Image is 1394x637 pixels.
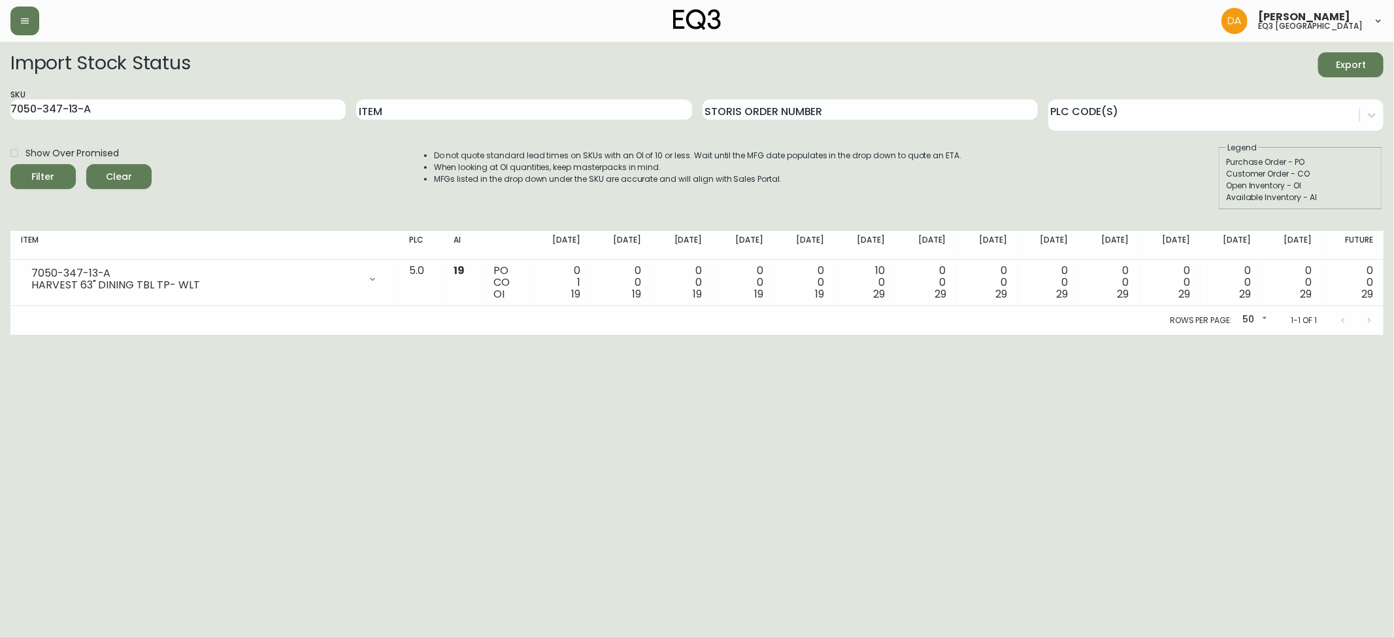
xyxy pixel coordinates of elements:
[1291,315,1317,326] p: 1-1 of 1
[1078,231,1139,260] th: [DATE]
[25,146,119,160] span: Show Over Promised
[1258,12,1350,22] span: [PERSON_NAME]
[21,265,388,294] div: 7050-347-13-AHARVEST 63" DINING TBL TP- WLT
[32,169,55,185] div: Filter
[873,286,885,301] span: 29
[1226,168,1375,180] div: Customer Order - CO
[97,169,141,185] span: Clear
[1211,265,1251,300] div: 0 0
[835,231,895,260] th: [DATE]
[443,231,483,260] th: AI
[1150,265,1190,300] div: 0 0
[1089,265,1129,300] div: 0 0
[493,286,505,301] span: OI
[1237,309,1270,331] div: 50
[591,231,652,260] th: [DATE]
[1226,156,1375,168] div: Purchase Order - PO
[1056,286,1068,301] span: 29
[1261,231,1322,260] th: [DATE]
[1226,192,1375,203] div: Available Inventory - AI
[693,286,703,301] span: 19
[1258,22,1363,30] h5: eq3 [GEOGRAPHIC_DATA]
[434,162,962,173] li: When looking at OI quantities, keep masterpacks in mind.
[530,231,591,260] th: [DATE]
[1329,57,1373,73] span: Export
[1226,180,1375,192] div: Open Inventory - OI
[454,263,465,278] span: 19
[1333,265,1373,300] div: 0 0
[1018,231,1078,260] th: [DATE]
[1272,265,1312,300] div: 0 0
[935,286,946,301] span: 29
[1239,286,1251,301] span: 29
[957,231,1018,260] th: [DATE]
[434,150,962,162] li: Do not quote standard lead times on SKUs with an OI of 10 or less. Wait until the MFG date popula...
[1028,265,1068,300] div: 0 0
[723,265,763,300] div: 0 0
[632,286,641,301] span: 19
[712,231,773,260] th: [DATE]
[540,265,580,300] div: 0 1
[571,286,580,301] span: 19
[967,265,1007,300] div: 0 0
[399,231,444,260] th: PLC
[31,279,359,291] div: HARVEST 63" DINING TBL TP- WLT
[86,164,152,189] button: Clear
[1301,286,1312,301] span: 29
[1226,142,1258,154] legend: Legend
[1140,231,1201,260] th: [DATE]
[1361,286,1373,301] span: 29
[1118,286,1129,301] span: 29
[1170,315,1232,326] p: Rows per page:
[10,231,399,260] th: Item
[1201,231,1261,260] th: [DATE]
[815,286,824,301] span: 19
[995,286,1007,301] span: 29
[1318,52,1384,77] button: Export
[493,265,519,300] div: PO CO
[754,286,763,301] span: 19
[784,265,824,300] div: 0 0
[1323,231,1384,260] th: Future
[1221,8,1248,34] img: dd1a7e8db21a0ac8adbf82b84ca05374
[845,265,885,300] div: 10 0
[10,52,190,77] h2: Import Stock Status
[10,164,76,189] button: Filter
[601,265,641,300] div: 0 0
[399,260,444,306] td: 5.0
[652,231,712,260] th: [DATE]
[906,265,946,300] div: 0 0
[895,231,956,260] th: [DATE]
[662,265,702,300] div: 0 0
[1178,286,1190,301] span: 29
[673,9,722,30] img: logo
[31,267,359,279] div: 7050-347-13-A
[434,173,962,185] li: MFGs listed in the drop down under the SKU are accurate and will align with Sales Portal.
[774,231,835,260] th: [DATE]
